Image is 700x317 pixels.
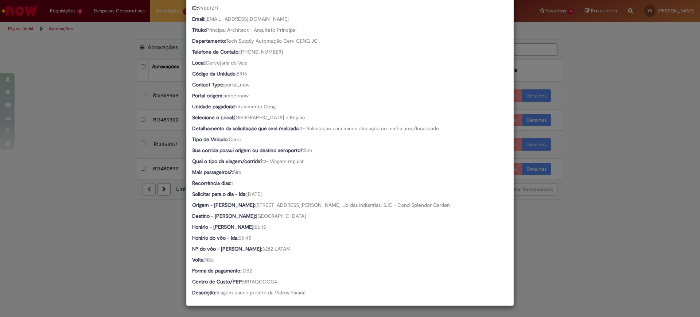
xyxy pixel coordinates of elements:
[223,92,249,99] span: ambevnow
[192,136,229,143] b: Tipo de Veículo:
[192,289,216,296] b: Descrição:
[255,202,450,208] span: [STREET_ADDRESS][PERSON_NAME], Jd das Indústrias, SJC - Cond Splendor Garden
[192,147,304,154] b: Sua corrida possui origem ou destino aeroporto?:
[262,246,291,252] span: 3282 LATAM
[192,158,264,165] b: Qual o tipo da viagem/corrida?:
[192,256,205,263] b: Volta:
[192,191,246,197] b: Solicitar para o dia - Ida:
[192,202,255,208] b: Origem - [PERSON_NAME]:
[242,267,252,274] span: OBZ
[243,278,277,285] span: BRTAQGOQC4
[205,16,289,22] span: [EMAIL_ADDRESS][DOMAIN_NAME]
[192,180,231,186] b: Recorrência dias:
[192,59,206,66] b: Local:
[192,38,226,44] b: Departamento:
[229,136,241,143] span: Carro
[192,213,256,219] b: Destino - [PERSON_NAME]:
[192,103,234,110] b: Unidade pagadora:
[192,27,206,33] b: Título:
[254,224,266,230] span: 06:15
[192,267,242,274] b: Forma de pagamento::
[301,125,439,132] span: 1- Solicitação para mim e alocação no minha área/localidade
[224,81,249,88] span: portal_now
[233,169,241,175] span: Sim
[238,235,251,241] span: 09:45
[234,114,305,121] span: [GEOGRAPHIC_DATA] e Região
[192,16,205,22] b: Email:
[192,5,198,11] b: ID:
[192,246,262,252] b: Nº do vôo - [PERSON_NAME]:
[192,49,240,55] b: Telefone de Contato:
[192,70,237,77] b: Código da Unidade:
[198,5,218,11] span: 99001271
[192,125,301,132] b: Detalhamento da solicitação que será realizada::
[246,191,262,197] span: [DATE]
[205,256,214,263] span: Não
[192,224,254,230] b: Horário - [PERSON_NAME]:
[231,180,233,186] span: 1
[206,27,296,33] span: Principal Architect - Arquiteto Principal
[192,92,223,99] b: Portal origem:
[192,278,243,285] b: Centro de Custo/PEP:
[216,289,306,296] span: Viagem para o projeto da Vidros Paraná
[234,103,276,110] span: Faturamento Ceng
[192,169,233,175] b: Mais passageiros?:
[240,49,283,55] span: [PHONE_NUMBER]
[192,235,238,241] b: Horário do vôo - Ida:
[264,158,304,165] span: 2- Viagem regular
[304,147,312,154] span: Sim
[237,70,247,77] span: BR16
[192,114,234,121] b: Selecione o Local:
[192,81,224,88] b: Contact Type:
[256,213,306,219] span: [GEOGRAPHIC_DATA]
[226,38,318,44] span: Tech Supply Automação Cerv CENG JC
[206,59,248,66] span: Cervejaria do Vale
